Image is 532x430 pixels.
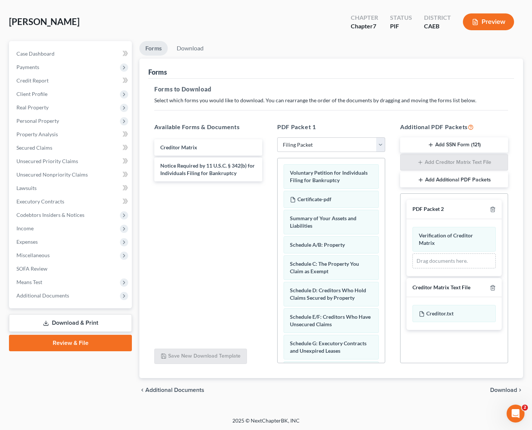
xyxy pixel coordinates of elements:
span: Additional Documents [16,292,69,299]
button: Preview [463,13,514,30]
a: Credit Report [10,74,132,87]
span: Executory Contracts [16,198,64,205]
span: Property Analysis [16,131,58,137]
a: Forms [139,41,168,56]
a: Unsecured Nonpriority Claims [10,168,132,181]
i: chevron_right [517,387,523,393]
span: SOFA Review [16,265,47,272]
span: Expenses [16,239,38,245]
span: Case Dashboard [16,50,55,57]
a: Executory Contracts [10,195,132,208]
span: Real Property [16,104,49,110]
a: Secured Claims [10,141,132,155]
span: Schedule C: The Property You Claim as Exempt [290,261,359,274]
h5: PDF Packet 1 [277,122,385,131]
div: Creditor Matrix Text File [412,284,470,291]
span: Codebtors Insiders & Notices [16,212,84,218]
span: Personal Property [16,118,59,124]
div: Forms [148,68,167,77]
span: Payments [16,64,39,70]
span: Secured Claims [16,144,52,151]
span: Credit Report [16,77,49,84]
span: Additional Documents [145,387,204,393]
button: Save New Download Template [154,349,247,364]
span: Miscellaneous [16,252,50,258]
span: Download [490,387,517,393]
span: Income [16,225,34,231]
div: Chapter [351,13,378,22]
button: Add Additional PDF Packets [400,172,508,188]
div: CAEB [424,22,451,31]
h5: Additional PDF Packets [400,122,508,131]
span: Unsecured Priority Claims [16,158,78,164]
button: Add SSN Form (121) [400,137,508,153]
a: Case Dashboard [10,47,132,60]
iframe: Intercom live chat [507,405,525,423]
i: chevron_left [139,387,145,393]
span: Client Profile [16,91,47,97]
span: [PERSON_NAME] [9,16,80,27]
span: Voluntary Petition for Individuals Filing for Bankruptcy [290,169,368,183]
button: Add Creditor Matrix Text File [400,154,508,171]
a: Review & File [9,335,132,351]
span: Schedule G: Executory Contracts and Unexpired Leases [290,340,366,354]
a: chevron_left Additional Documents [139,387,204,393]
span: Verification of Creditor Matrix [419,232,473,246]
span: Notice Required by 11 U.S.C. § 342(b) for Individuals Filing for Bankruptcy [160,162,255,176]
a: Download & Print [9,314,132,332]
div: Drag documents here. [412,253,496,268]
span: Lawsuits [16,185,37,191]
a: Unsecured Priority Claims [10,155,132,168]
p: Select which forms you would like to download. You can rearrange the order of the documents by dr... [154,97,508,104]
a: SOFA Review [10,262,132,275]
div: Chapter [351,22,378,31]
a: Property Analysis [10,128,132,141]
div: Creditor.txt [412,305,496,322]
div: PDF Packet 2 [412,206,444,213]
h5: Forms to Download [154,85,508,94]
h5: Available Forms & Documents [154,122,262,131]
button: Download chevron_right [490,387,523,393]
span: Schedule D: Creditors Who Hold Claims Secured by Property [290,287,366,301]
span: Means Test [16,279,42,285]
span: 7 [373,22,376,29]
a: Download [171,41,210,56]
span: Unsecured Nonpriority Claims [16,171,88,178]
div: District [424,13,451,22]
span: 2 [522,405,528,411]
a: Lawsuits [10,181,132,195]
div: Status [390,13,412,22]
span: Creditor Matrix [160,144,197,150]
span: Summary of Your Assets and Liabilities [290,215,356,229]
span: Schedule E/F: Creditors Who Have Unsecured Claims [290,314,371,327]
div: PIF [390,22,412,31]
span: Certificate-pdf [297,196,331,202]
span: Schedule A/B: Property [290,242,345,248]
